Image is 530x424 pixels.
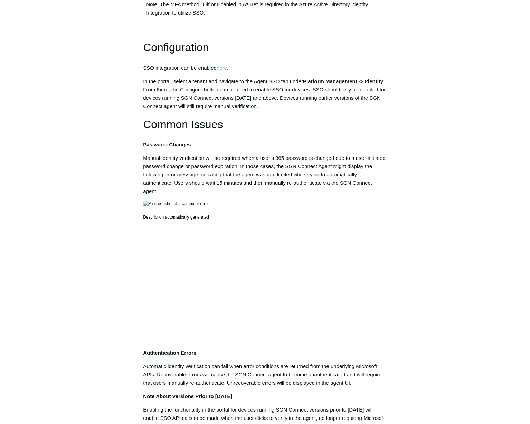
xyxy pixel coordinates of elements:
[143,393,232,399] strong: Note About Versions Prior to [DATE]
[143,142,191,147] strong: Password Changes
[143,39,387,56] h1: Configuration
[143,116,387,133] h1: Common Issues
[303,78,383,84] strong: Platform Management -> Identity
[143,201,209,221] img: A screenshot of a computer error Description automatically generated
[143,154,387,195] p: Manual identity verification will be required when a user’s 365 password is changed due to a user...
[143,64,387,72] p: SSO integration can be enabled .
[143,350,196,356] strong: Authentication Errors
[143,362,387,387] p: Automatic identity verification can fail when error conditions are returned from the underlying M...
[217,65,227,71] a: here
[143,77,387,110] p: In the portal, select a tenant and navigate to the Agent SSO tab under . From there, the Configur...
